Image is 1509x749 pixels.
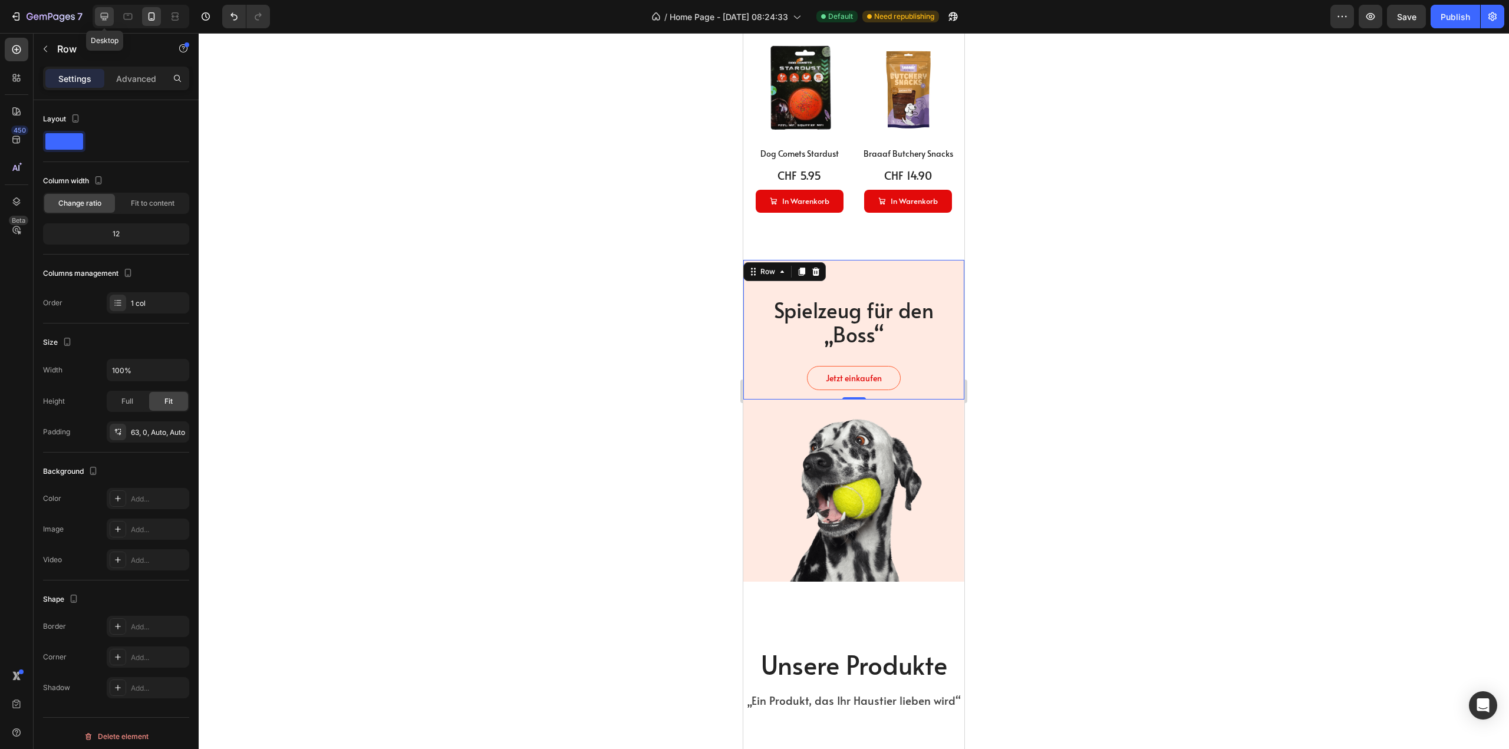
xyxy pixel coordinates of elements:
[11,126,28,135] div: 450
[57,42,157,56] p: Row
[1397,12,1416,22] span: Save
[1441,11,1470,23] div: Publish
[43,365,62,375] div: Width
[43,727,189,746] button: Delete element
[131,555,186,566] div: Add...
[121,396,133,407] span: Full
[43,652,67,662] div: Corner
[131,652,186,663] div: Add...
[131,622,186,632] div: Add...
[131,683,186,694] div: Add...
[874,11,934,22] span: Need republishing
[1431,5,1480,28] button: Publish
[43,592,81,608] div: Shape
[131,524,186,535] div: Add...
[43,464,100,480] div: Background
[131,494,186,504] div: Add...
[43,493,61,504] div: Color
[43,682,70,693] div: Shadow
[828,11,853,22] span: Default
[43,298,62,308] div: Order
[107,359,189,381] input: Auto
[77,9,83,24] p: 7
[43,111,83,127] div: Layout
[58,198,101,209] span: Change ratio
[43,335,74,351] div: Size
[43,621,66,632] div: Border
[43,555,62,565] div: Video
[45,226,187,242] div: 12
[664,11,667,23] span: /
[43,173,106,189] div: Column width
[222,5,270,28] div: Undo/Redo
[43,266,135,282] div: Columns management
[131,198,174,209] span: Fit to content
[1387,5,1426,28] button: Save
[9,216,28,225] div: Beta
[84,730,149,744] div: Delete element
[5,5,88,28] button: 7
[116,72,156,85] p: Advanced
[43,524,64,534] div: Image
[131,298,186,309] div: 1 col
[43,427,70,437] div: Padding
[131,427,186,438] div: 63, 0, Auto, Auto
[1469,691,1497,720] div: Open Intercom Messenger
[670,11,788,23] span: Home Page - [DATE] 08:24:33
[743,33,964,749] iframe: Design area
[43,396,65,407] div: Height
[58,72,91,85] p: Settings
[164,396,173,407] span: Fit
